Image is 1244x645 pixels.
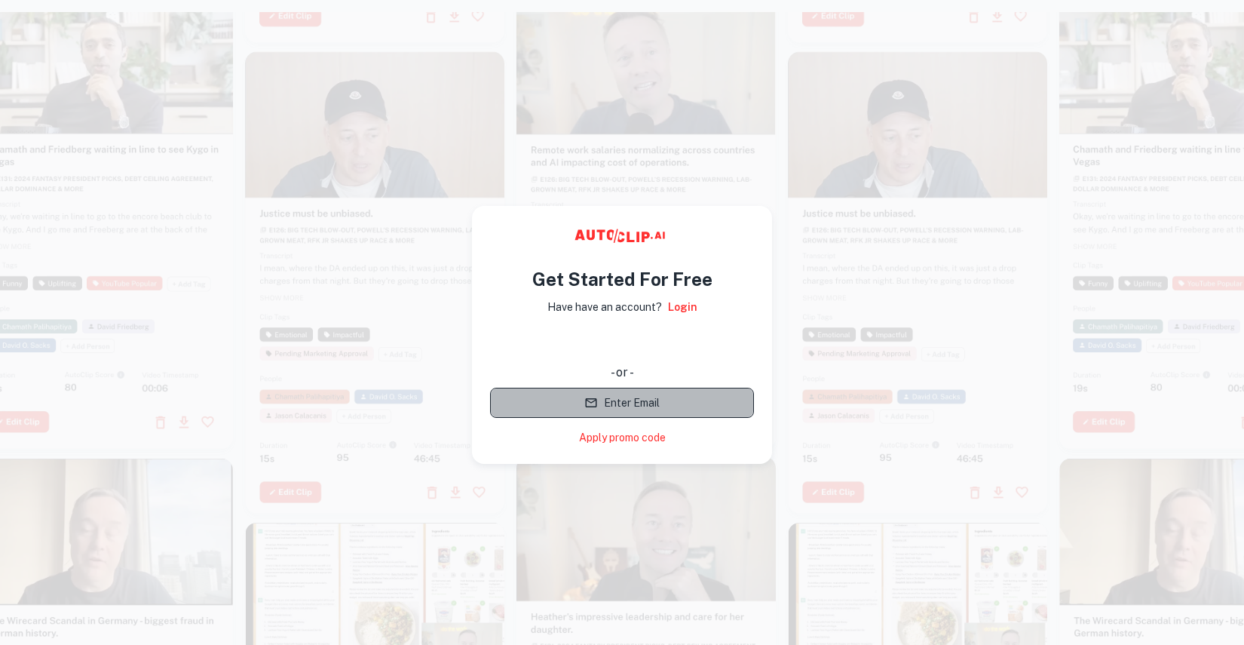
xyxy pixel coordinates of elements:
[490,326,754,359] div: 使用 Google 账号登录。在新标签页中打开
[579,430,666,446] a: Apply promo code
[483,326,761,359] iframe: “使用 Google 账号登录”按钮
[668,299,697,315] a: Login
[490,364,754,382] div: - or -
[490,388,754,418] button: Enter Email
[532,266,712,293] h4: Get Started For Free
[547,299,662,315] p: Have have an account?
